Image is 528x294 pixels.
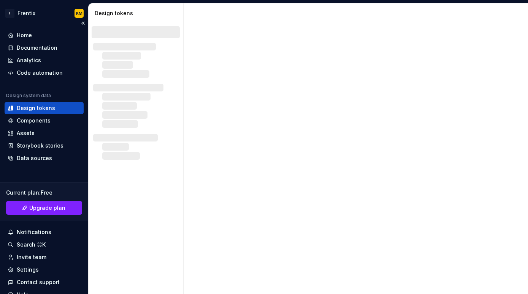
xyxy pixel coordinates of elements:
button: Search ⌘K [5,239,84,251]
div: Design system data [6,93,51,99]
div: Design tokens [95,9,180,17]
div: Analytics [17,57,41,64]
a: Upgrade plan [6,201,82,215]
a: Code automation [5,67,84,79]
a: Documentation [5,42,84,54]
div: Current plan : Free [6,189,82,197]
span: Upgrade plan [29,204,65,212]
button: Notifications [5,226,84,238]
button: FFrentixKM [2,5,87,21]
a: Analytics [5,54,84,66]
div: Documentation [17,44,57,52]
div: Data sources [17,154,52,162]
div: Frentix [17,9,35,17]
div: Assets [17,129,35,137]
div: Home [17,31,32,39]
div: Storybook stories [17,142,63,149]
div: Contact support [17,278,60,286]
div: Code automation [17,69,63,77]
a: Components [5,115,84,127]
a: Settings [5,264,84,276]
div: Components [17,117,51,124]
a: Storybook stories [5,140,84,152]
a: Invite team [5,251,84,263]
a: Design tokens [5,102,84,114]
button: Collapse sidebar [78,18,88,28]
div: Invite team [17,253,46,261]
a: Assets [5,127,84,139]
button: Contact support [5,276,84,288]
div: Design tokens [17,104,55,112]
div: F [5,9,14,18]
div: Notifications [17,228,51,236]
div: KM [76,10,82,16]
a: Home [5,29,84,41]
div: Settings [17,266,39,274]
a: Data sources [5,152,84,164]
div: Search ⌘K [17,241,46,248]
